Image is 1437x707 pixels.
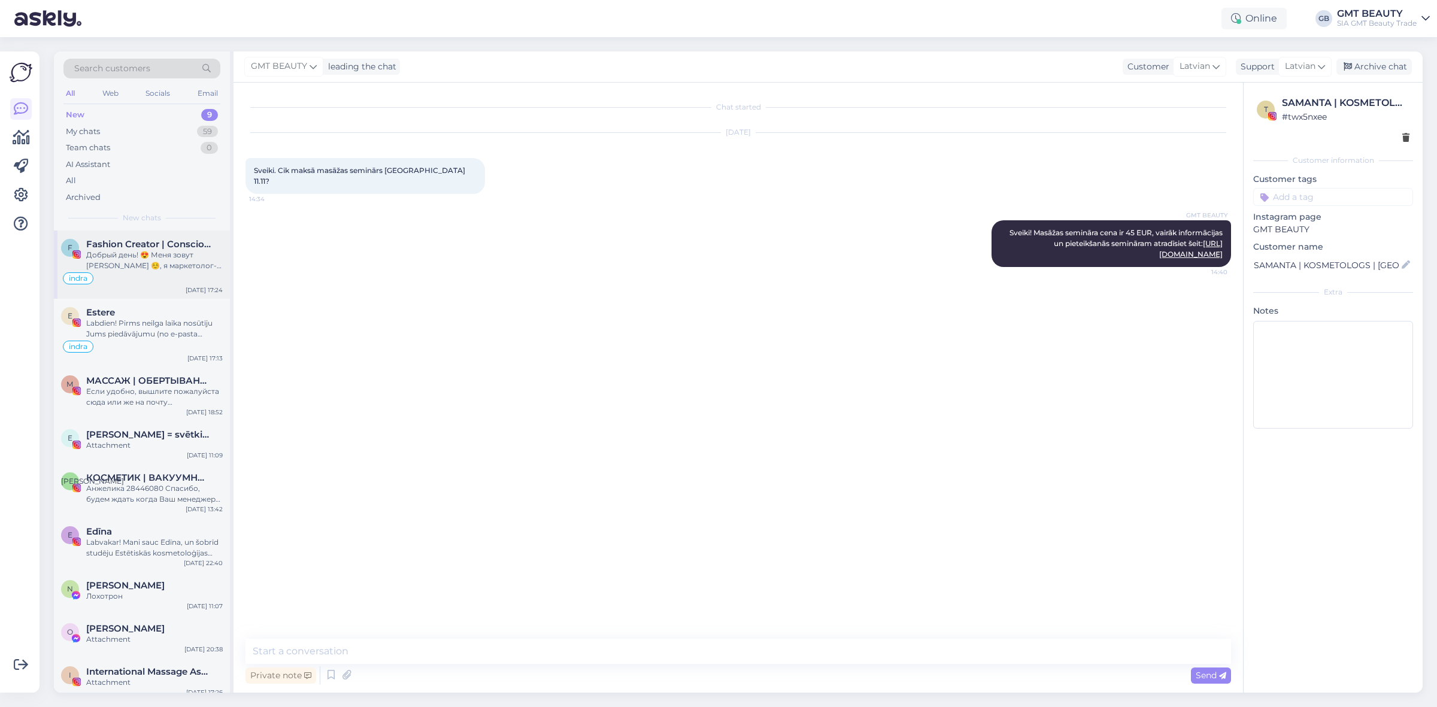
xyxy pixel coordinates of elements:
[251,60,307,73] span: GMT BEAUTY
[197,126,218,138] div: 59
[67,584,73,593] span: N
[187,451,223,460] div: [DATE] 11:09
[86,483,223,505] div: Анжелика 28446080 Спасибо, будем ждать когда Ваш менеджер свяжется с нами. Хорошего дня! 🌷
[184,559,223,568] div: [DATE] 22:40
[86,250,223,271] div: Добрый день! 😍 Меня зовут [PERSON_NAME] ☺️, я маркетолог-стратег. Не так давно переехала в [GEOGR...
[143,86,172,101] div: Socials
[254,166,467,186] span: Sveiki. Cik maksā masāžas seminārs [GEOGRAPHIC_DATA] 11.11?
[1236,60,1275,73] div: Support
[1180,60,1210,73] span: Latvian
[86,634,223,645] div: Attachment
[86,386,223,408] div: Если удобно, вышлите пожалуйста сюда или же на почту [DOMAIN_NAME][EMAIL_ADDRESS][DOMAIN_NAME]
[69,275,87,282] span: indra
[1253,241,1413,253] p: Customer name
[86,526,112,537] span: Edīna
[66,142,110,154] div: Team chats
[195,86,220,101] div: Email
[1315,10,1332,27] div: GB
[186,408,223,417] div: [DATE] 18:52
[1253,211,1413,223] p: Instagram page
[68,311,72,320] span: E
[86,537,223,559] div: Labvakar! Mani sauc Edīna, un šobrīd studēju Estētiskās kosmetoloģijas programmā [GEOGRAPHIC_DATA...
[66,109,84,121] div: New
[68,530,72,539] span: E
[1123,60,1169,73] div: Customer
[1337,9,1417,19] div: GMT BEAUTY
[68,433,72,442] span: E
[68,243,72,252] span: F
[67,627,73,636] span: O
[61,477,124,486] span: [PERSON_NAME]
[1264,105,1268,114] span: t
[66,175,76,187] div: All
[187,354,223,363] div: [DATE] 17:13
[245,667,316,684] div: Private note
[63,86,77,101] div: All
[66,126,100,138] div: My chats
[1253,173,1413,186] p: Customer tags
[66,159,110,171] div: AI Assistant
[123,213,161,223] span: New chats
[66,380,74,389] span: М
[1253,155,1413,166] div: Customer information
[186,286,223,295] div: [DATE] 17:24
[1282,110,1409,123] div: # twx5nxee
[1282,96,1409,110] div: SAMANTA | KOSMETOLOGS | [GEOGRAPHIC_DATA]
[1253,188,1413,206] input: Add a tag
[201,109,218,121] div: 9
[249,195,294,204] span: 14:34
[86,440,223,451] div: Attachment
[245,102,1231,113] div: Chat started
[1285,60,1315,73] span: Latvian
[1009,228,1224,259] span: Sveiki! Masāžas semināra cena ir 45 EUR, vairāk informācijas un pieteikšanās semināram atradīsiet...
[187,602,223,611] div: [DATE] 11:07
[1337,19,1417,28] div: SIA GMT Beauty Trade
[69,670,71,679] span: I
[1336,59,1412,75] div: Archive chat
[86,591,223,602] div: Лохотрон
[66,192,101,204] div: Archived
[74,62,150,75] span: Search customers
[86,429,211,440] span: Eva Šimo = svētki & prakses mieram & līdzsvaram
[201,142,218,154] div: 0
[86,472,211,483] span: КОСМЕТИК | ВАКУУМНЫЙ МАССАЖ | РИГА
[245,127,1231,138] div: [DATE]
[1221,8,1287,29] div: Online
[1183,268,1227,277] span: 14:40
[100,86,121,101] div: Web
[86,580,165,591] span: Natali Razumovica
[86,666,211,677] span: International Massage Association
[86,623,165,634] span: Oskars Lācis
[186,505,223,514] div: [DATE] 13:42
[1337,9,1430,28] a: GMT BEAUTYSIA GMT Beauty Trade
[86,318,223,339] div: Labdien! Pirms neilga laika nosūtīju Jums piedāvājumu (no e-pasta [EMAIL_ADDRESS][DOMAIN_NAME]) p...
[323,60,396,73] div: leading the chat
[86,239,211,250] span: Fashion Creator | Conscious & feminine living | Influencer
[86,375,211,386] span: МАССАЖ | ОБЕРТЫВАНИЯ | ОБУЧЕНИЯ | TALLINN
[86,677,223,688] div: Attachment
[69,343,87,350] span: indra
[186,688,223,697] div: [DATE] 17:26
[1196,670,1226,681] span: Send
[184,645,223,654] div: [DATE] 20:38
[10,61,32,84] img: Askly Logo
[1254,259,1399,272] input: Add name
[1253,305,1413,317] p: Notes
[1183,211,1227,220] span: GMT BEAUTY
[86,307,115,318] span: Estere
[1253,223,1413,236] p: GMT BEAUTY
[1253,287,1413,298] div: Extra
